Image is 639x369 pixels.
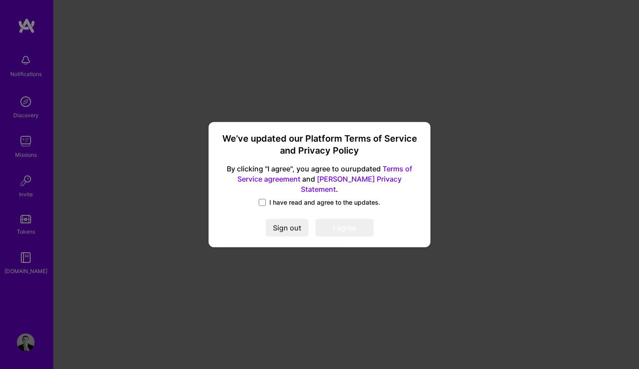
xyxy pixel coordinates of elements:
[316,219,374,237] button: I agree
[266,219,308,237] button: Sign out
[301,175,402,194] a: [PERSON_NAME] Privacy Statement
[219,164,420,194] span: By clicking "I agree", you agree to our updated and .
[219,132,420,157] h3: We’ve updated our Platform Terms of Service and Privacy Policy
[237,164,412,183] a: Terms of Service agreement
[269,198,380,207] span: I have read and agree to the updates.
